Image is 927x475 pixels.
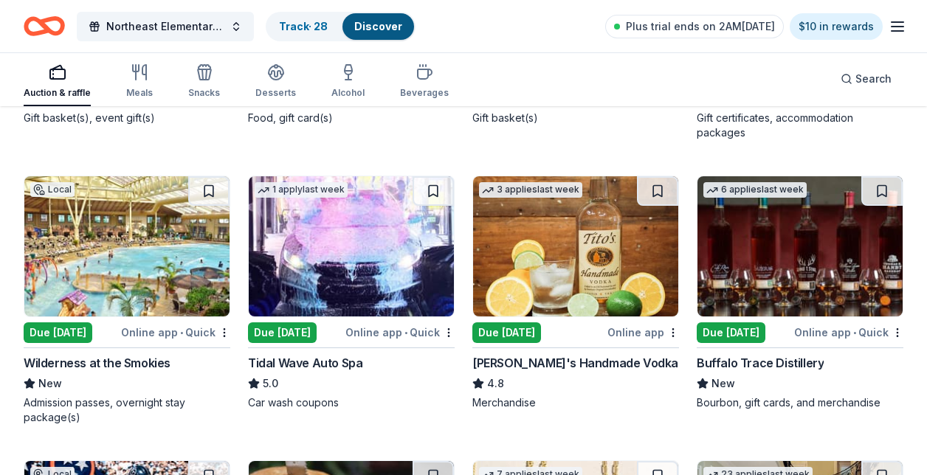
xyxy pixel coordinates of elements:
img: Image for Tito's Handmade Vodka [473,176,678,316]
div: Online app Quick [121,323,230,341]
div: Auction & raffle [24,87,91,99]
div: [PERSON_NAME]'s Handmade Vodka [472,354,678,372]
a: Home [24,9,65,44]
div: Due [DATE] [248,322,317,343]
button: Northeast Elementary School Fall Festival [77,12,254,41]
div: 1 apply last week [255,182,348,198]
div: Desserts [255,87,296,99]
span: • [853,327,856,339]
div: Online app [607,323,679,341]
div: Wilderness at the Smokies [24,354,170,372]
a: Discover [354,20,402,32]
a: Image for Wilderness at the SmokiesLocalDue [DATE]Online app•QuickWilderness at the SmokiesNewAdm... [24,176,230,425]
div: Alcohol [331,87,365,99]
button: Meals [126,58,153,106]
div: Beverages [400,87,449,99]
div: Due [DATE] [24,322,92,343]
span: • [180,327,183,339]
div: Tidal Wave Auto Spa [248,354,362,372]
span: Northeast Elementary School Fall Festival [106,18,224,35]
button: Snacks [188,58,220,106]
button: Track· 28Discover [266,12,416,41]
div: Online app Quick [794,323,903,341]
a: Image for Buffalo Trace Distillery6 applieslast weekDue [DATE]Online app•QuickBuffalo Trace Disti... [697,176,903,410]
div: 3 applies last week [479,182,582,198]
span: • [404,327,407,339]
img: Image for Tidal Wave Auto Spa [249,176,454,316]
div: 6 applies last week [703,182,807,198]
div: Car wash coupons [248,395,455,410]
span: New [38,375,62,392]
div: Buffalo Trace Distillery [697,354,824,372]
button: Alcohol [331,58,365,106]
button: Beverages [400,58,449,106]
button: Search [829,64,903,94]
span: 4.8 [487,375,504,392]
button: Desserts [255,58,296,106]
a: Track· 28 [279,20,328,32]
div: Admission passes, overnight stay package(s) [24,395,230,425]
div: Merchandise [472,395,679,410]
a: Plus trial ends on 2AM[DATE] [605,15,784,38]
div: Gift basket(s), event gift(s) [24,111,230,125]
div: Gift basket(s) [472,111,679,125]
div: Snacks [188,87,220,99]
span: 5.0 [263,375,278,392]
span: Search [855,70,892,88]
div: Due [DATE] [472,322,541,343]
button: Auction & raffle [24,58,91,106]
div: Bourbon, gift cards, and merchandise [697,395,903,410]
div: Gift certificates, accommodation packages [697,111,903,140]
div: Due [DATE] [697,322,765,343]
img: Image for Wilderness at the Smokies [24,176,230,316]
span: Plus trial ends on 2AM[DATE] [626,18,775,35]
a: Image for Tito's Handmade Vodka3 applieslast weekDue [DATE]Online app[PERSON_NAME]'s Handmade Vod... [472,176,679,410]
a: Image for Tidal Wave Auto Spa1 applylast weekDue [DATE]Online app•QuickTidal Wave Auto Spa5.0Car ... [248,176,455,410]
a: $10 in rewards [790,13,883,40]
div: Food, gift card(s) [248,111,455,125]
span: New [711,375,735,392]
div: Online app Quick [345,323,455,341]
img: Image for Buffalo Trace Distillery [697,176,903,316]
div: Local [30,182,75,197]
div: Meals [126,87,153,99]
